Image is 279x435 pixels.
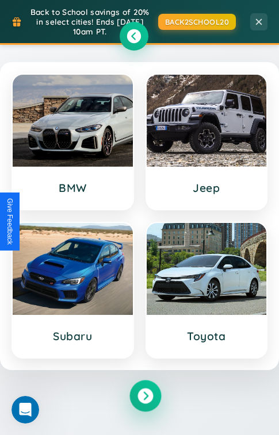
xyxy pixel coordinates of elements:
h3: Jeep [158,181,255,195]
h3: BMW [24,181,121,195]
div: Give Feedback [6,198,14,245]
h3: Subaru [24,329,121,343]
h3: Toyota [158,329,255,343]
button: BACK2SCHOOL20 [158,14,236,30]
span: Back to School savings of 20% in select cities! Ends [DATE] 10am PT. [28,7,152,36]
iframe: Intercom live chat [12,396,39,424]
